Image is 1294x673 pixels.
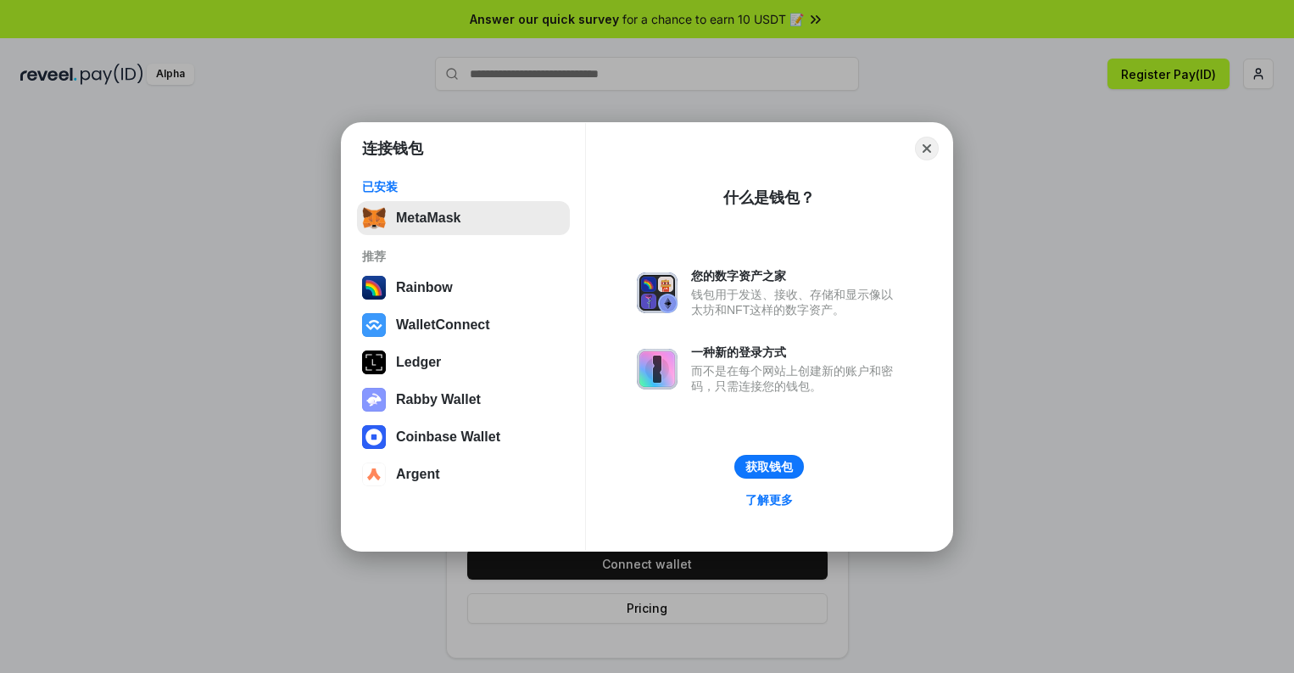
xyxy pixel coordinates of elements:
div: 一种新的登录方式 [691,345,901,360]
button: WalletConnect [357,308,570,342]
div: 推荐 [362,249,565,264]
button: Close [915,137,939,160]
div: 已安装 [362,179,565,194]
h1: 连接钱包 [362,138,423,159]
div: 而不是在每个网站上创建新的账户和密码，只需连接您的钱包。 [691,363,901,394]
div: 了解更多 [745,492,793,508]
div: Argent [396,467,440,482]
button: 获取钱包 [734,455,804,479]
img: svg+xml,%3Csvg%20width%3D%22120%22%20height%3D%22120%22%20viewBox%3D%220%200%20120%20120%22%20fil... [362,276,386,300]
button: Argent [357,457,570,491]
img: svg+xml,%3Csvg%20xmlns%3D%22http%3A%2F%2Fwww.w3.org%2F2000%2Fsvg%22%20fill%3D%22none%22%20viewBox... [362,388,386,412]
div: Coinbase Wallet [396,429,500,445]
a: 了解更多 [735,489,803,511]
img: svg+xml,%3Csvg%20xmlns%3D%22http%3A%2F%2Fwww.w3.org%2F2000%2Fsvg%22%20fill%3D%22none%22%20viewBox... [637,349,678,390]
div: 钱包用于发送、接收、存储和显示像以太坊和NFT这样的数字资产。 [691,287,901,317]
img: svg+xml,%3Csvg%20width%3D%2228%22%20height%3D%2228%22%20viewBox%3D%220%200%2028%2028%22%20fill%3D... [362,313,386,337]
button: Ledger [357,345,570,379]
img: svg+xml,%3Csvg%20xmlns%3D%22http%3A%2F%2Fwww.w3.org%2F2000%2Fsvg%22%20fill%3D%22none%22%20viewBox... [637,272,678,313]
div: 什么是钱包？ [723,188,815,208]
img: svg+xml,%3Csvg%20fill%3D%22none%22%20height%3D%2233%22%20viewBox%3D%220%200%2035%2033%22%20width%... [362,206,386,230]
button: Coinbase Wallet [357,420,570,454]
button: MetaMask [357,201,570,235]
div: MetaMask [396,210,460,226]
button: Rabby Wallet [357,383,570,417]
button: Rainbow [357,271,570,305]
div: 您的数字资产之家 [691,268,901,283]
div: Rainbow [396,280,453,295]
div: Rabby Wallet [396,392,481,407]
img: svg+xml,%3Csvg%20xmlns%3D%22http%3A%2F%2Fwww.w3.org%2F2000%2Fsvg%22%20width%3D%2228%22%20height%3... [362,351,386,374]
img: svg+xml,%3Csvg%20width%3D%2228%22%20height%3D%2228%22%20viewBox%3D%220%200%2028%2028%22%20fill%3D... [362,425,386,449]
div: 获取钱包 [745,459,793,474]
div: WalletConnect [396,317,490,333]
div: Ledger [396,355,441,370]
img: svg+xml,%3Csvg%20width%3D%2228%22%20height%3D%2228%22%20viewBox%3D%220%200%2028%2028%22%20fill%3D... [362,463,386,486]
